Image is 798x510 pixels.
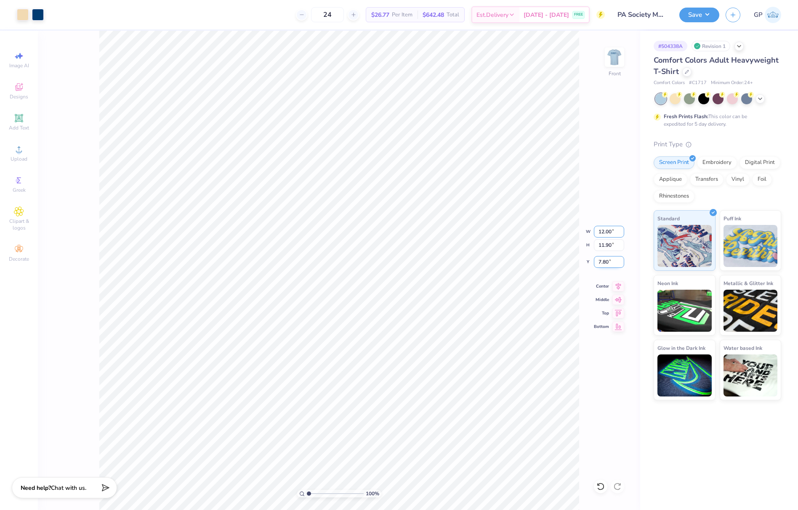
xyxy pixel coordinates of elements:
div: Revision 1 [692,41,730,51]
span: Greek [13,187,26,193]
div: Foil [752,173,772,186]
span: Puff Ink [724,214,741,223]
a: GP [754,7,781,23]
span: Comfort Colors [654,79,685,87]
img: Germaine Penalosa [765,7,781,23]
button: Save [679,8,719,22]
span: Est. Delivery [476,11,508,19]
strong: Need help? [21,484,51,492]
span: $642.48 [423,11,444,19]
span: Add Text [9,124,29,131]
span: Top [594,310,609,316]
input: Untitled Design [611,6,673,23]
div: Front [609,70,621,77]
span: Water based Ink [724,344,762,352]
div: Embroidery [697,156,737,169]
span: Comfort Colors Adult Heavyweight T-Shirt [654,55,779,77]
span: $26.77 [371,11,389,19]
span: Center [594,283,609,289]
span: FREE [574,12,583,18]
span: Clipart & logos [4,218,34,231]
span: Middle [594,297,609,303]
input: – – [311,7,344,22]
div: Transfers [690,173,724,186]
span: Upload [11,156,27,162]
img: Neon Ink [657,290,712,332]
span: Per Item [392,11,412,19]
div: Digital Print [739,156,780,169]
img: Glow in the Dark Ink [657,354,712,396]
span: Chat with us. [51,484,86,492]
span: 100 % [366,490,379,497]
span: Decorate [9,256,29,262]
span: Glow in the Dark Ink [657,344,705,352]
div: Screen Print [654,156,694,169]
strong: Fresh Prints Flash: [664,113,708,120]
span: # C1717 [689,79,707,87]
span: Metallic & Glitter Ink [724,279,773,288]
span: Image AI [9,62,29,69]
img: Front [606,49,623,66]
img: Metallic & Glitter Ink [724,290,778,332]
img: Standard [657,225,712,267]
span: GP [754,10,763,20]
div: Rhinestones [654,190,694,203]
div: This color can be expedited for 5 day delivery. [664,113,767,128]
img: Puff Ink [724,225,778,267]
span: Neon Ink [657,279,678,288]
span: [DATE] - [DATE] [524,11,569,19]
div: Print Type [654,140,781,149]
span: Minimum Order: 24 + [711,79,753,87]
div: Applique [654,173,687,186]
span: Bottom [594,324,609,330]
span: Designs [10,93,28,100]
span: Standard [657,214,680,223]
div: Vinyl [726,173,750,186]
div: # 504338A [654,41,687,51]
span: Total [447,11,459,19]
img: Water based Ink [724,354,778,396]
